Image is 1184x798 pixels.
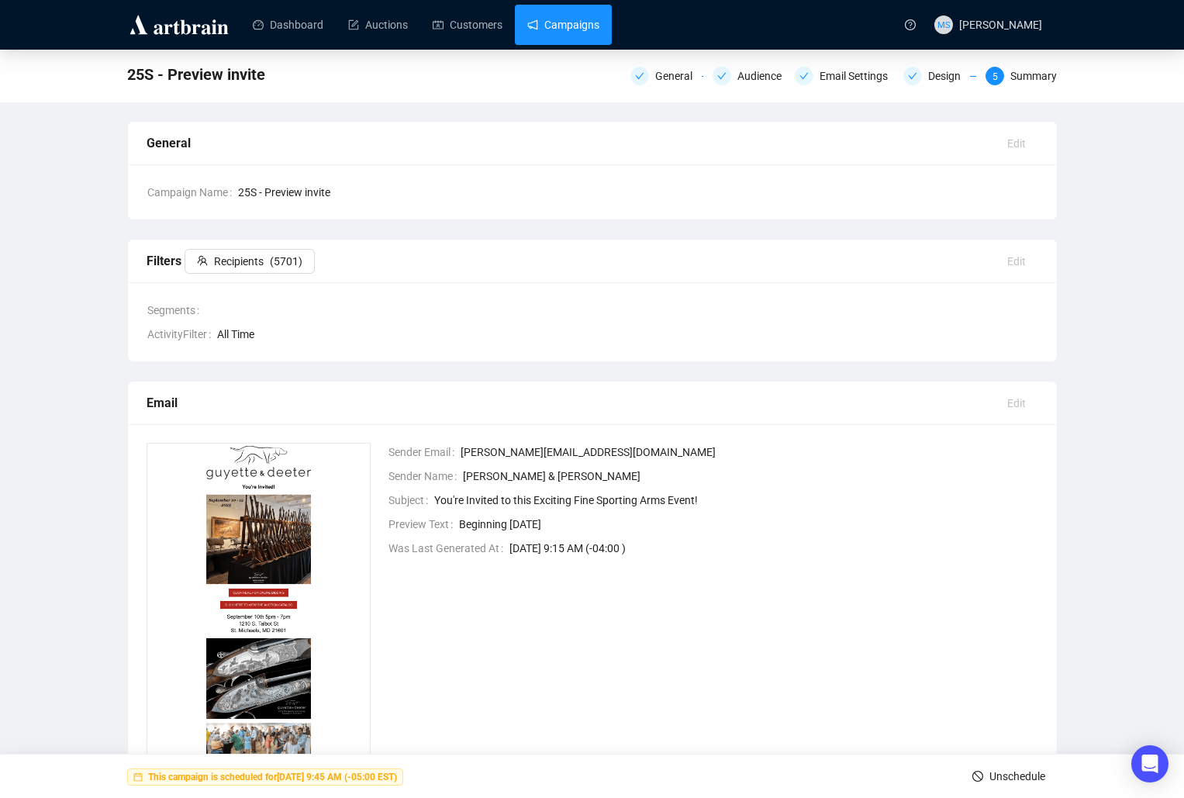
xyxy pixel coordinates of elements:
[717,71,727,81] span: check
[388,540,509,557] span: Was Last Generated At
[820,67,897,85] div: Email Settings
[737,67,791,85] div: Audience
[928,67,970,85] div: Design
[147,133,995,153] div: General
[959,19,1042,31] span: [PERSON_NAME]
[270,253,302,270] span: ( 5701 )
[388,444,461,461] span: Sender Email
[799,71,809,81] span: check
[147,443,371,755] img: 1756920894447-gei9NoD8BHHRgN0u.png
[509,540,1038,557] span: [DATE] 9:15 AM (-04:00 )
[903,67,976,85] div: Design
[185,249,315,274] button: Recipients(5701)
[127,62,265,87] span: 25S - Preview invite
[1131,745,1168,782] div: Open Intercom Messenger
[214,253,264,270] span: Recipients
[147,254,315,268] span: Filters
[348,5,408,45] a: Auctions
[995,131,1038,156] button: Edit
[655,67,702,85] div: General
[253,5,323,45] a: Dashboard
[713,67,785,85] div: Audience
[127,12,231,37] img: logo
[972,771,983,782] span: stop
[989,755,1045,798] span: Unschedule
[147,302,205,319] span: Segments
[434,492,1038,509] span: You're Invited to this Exciting Fine Sporting Arms Event!
[133,772,143,782] span: calendar
[459,516,1038,533] span: Beginning [DATE]
[388,516,459,533] span: Preview Text
[986,67,1057,85] div: 5Summary
[630,67,703,85] div: General
[463,468,1038,485] span: [PERSON_NAME] & [PERSON_NAME]
[238,184,1038,201] span: 25S - Preview invite
[995,249,1038,274] button: Edit
[147,326,217,343] span: ActivityFilter
[147,393,995,413] div: Email
[433,5,502,45] a: Customers
[937,18,950,32] span: MS
[217,326,1038,343] span: All Time
[960,764,1058,789] button: Unschedule
[388,468,463,485] span: Sender Name
[905,19,916,30] span: question-circle
[908,71,917,81] span: check
[795,67,894,85] div: Email Settings
[147,184,238,201] span: Campaign Name
[992,71,998,82] span: 5
[461,444,1038,461] span: [PERSON_NAME][EMAIL_ADDRESS][DOMAIN_NAME]
[995,391,1038,416] button: Edit
[388,492,434,509] span: Subject
[1010,67,1057,85] div: Summary
[148,772,397,782] strong: This campaign is scheduled for [DATE] 9:45 AM (-05:00 EST)
[635,71,644,81] span: check
[527,5,599,45] a: Campaigns
[197,255,208,266] span: team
